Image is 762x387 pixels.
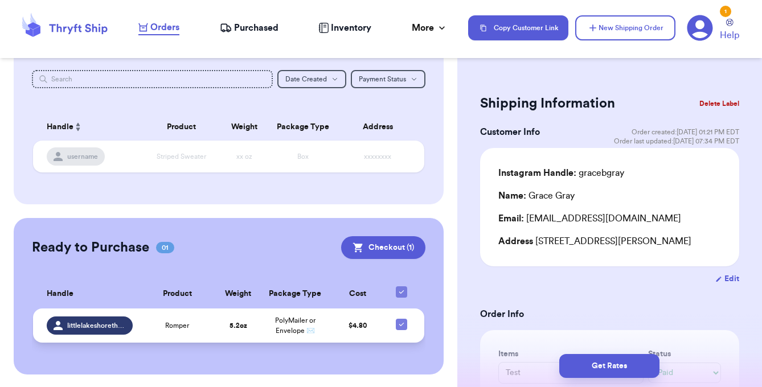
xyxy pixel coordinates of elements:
[575,15,675,40] button: New Shipping Order
[720,19,739,42] a: Help
[156,242,174,253] span: 01
[364,153,391,160] span: xxxxxxxx
[480,307,739,321] h3: Order Info
[341,236,425,259] button: Checkout (1)
[498,237,533,246] span: Address
[138,20,179,35] a: Orders
[236,153,252,160] span: xx oz
[215,279,261,308] th: Weight
[720,6,731,17] div: 1
[468,15,568,40] button: Copy Customer Link
[331,21,371,35] span: Inventory
[220,21,278,35] a: Purchased
[261,279,329,308] th: Package Type
[715,273,739,285] button: Edit
[329,279,386,308] th: Cost
[140,279,215,308] th: Product
[614,137,739,146] span: Order last updated: [DATE] 07:34 PM EDT
[230,322,247,329] strong: 5.2 oz
[498,191,526,200] span: Name:
[695,91,744,116] button: Delete Label
[480,94,615,113] h2: Shipping Information
[73,120,83,134] button: Sort ascending
[157,153,206,160] span: Striped Sweater
[351,70,425,88] button: Payment Status
[412,21,448,35] div: More
[285,76,327,83] span: Date Created
[275,317,316,334] span: PolyMailer or Envelope ✉️
[559,354,659,378] button: Get Rates
[268,113,338,141] th: Package Type
[221,113,268,141] th: Weight
[47,288,73,300] span: Handle
[165,321,189,330] span: Romper
[349,322,367,329] span: $ 4.80
[338,113,424,141] th: Address
[150,20,179,34] span: Orders
[67,321,126,330] span: littlelakeshorethrifts
[277,70,346,88] button: Date Created
[720,28,739,42] span: Help
[359,76,406,83] span: Payment Status
[687,15,713,41] a: 1
[480,125,540,139] h3: Customer Info
[142,113,220,141] th: Product
[498,166,624,180] div: gracebgray
[32,238,149,257] h2: Ready to Purchase
[498,168,576,178] span: Instagram Handle:
[498,214,524,223] span: Email:
[47,121,73,133] span: Handle
[498,212,721,225] div: [EMAIL_ADDRESS][DOMAIN_NAME]
[632,127,739,137] span: Order created: [DATE] 01:21 PM EDT
[32,70,273,88] input: Search
[498,189,575,203] div: Grace Gray
[234,21,278,35] span: Purchased
[318,21,371,35] a: Inventory
[498,234,721,248] div: [STREET_ADDRESS][PERSON_NAME]
[297,153,309,160] span: Box
[67,152,98,161] span: username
